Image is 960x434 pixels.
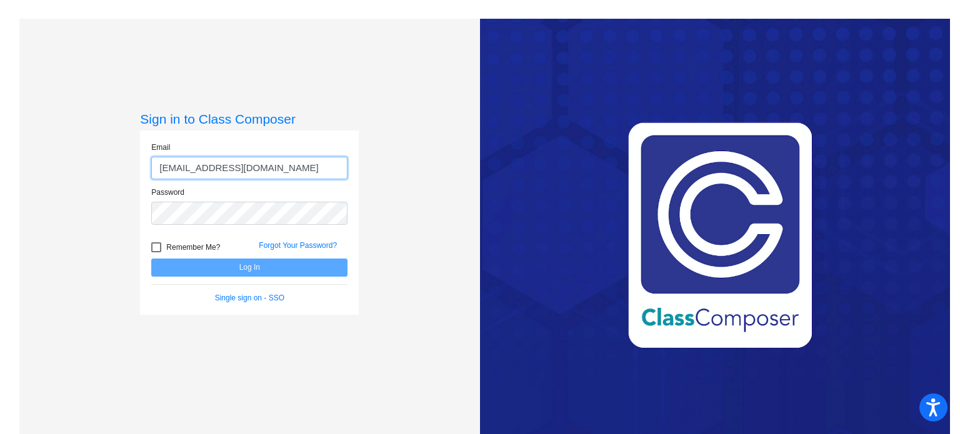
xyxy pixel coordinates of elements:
[166,240,220,255] span: Remember Me?
[259,241,337,250] a: Forgot Your Password?
[151,142,170,153] label: Email
[151,187,184,198] label: Password
[151,259,347,277] button: Log In
[215,293,284,302] a: Single sign on - SSO
[140,111,359,127] h3: Sign in to Class Composer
